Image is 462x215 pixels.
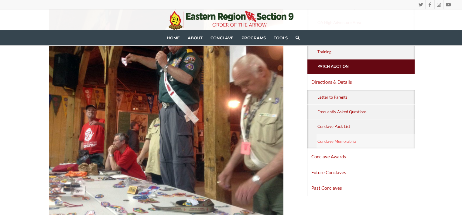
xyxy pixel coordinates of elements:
span: Tools [274,35,288,40]
a: Letter to Parents [317,90,415,104]
a: Future Conclaves [307,165,415,180]
a: Frequently Asked Questions [317,105,415,119]
a: Conclave [207,30,238,45]
a: Search [292,30,299,45]
a: Tools [270,30,292,45]
span: Conclave [210,35,234,40]
a: About [184,30,207,45]
span: About [188,35,203,40]
a: Directions & Details [307,74,415,90]
span: Programs [241,35,266,40]
a: Past Conclaves [307,180,415,196]
a: Conclave Memorabilia [317,134,415,148]
a: Home [163,30,184,45]
a: Training [317,45,415,59]
a: Patch Auction [317,59,415,74]
a: Conclave Awards [307,149,415,164]
a: Conclave Pack List [317,119,415,134]
a: Programs [238,30,270,45]
span: Home [167,35,180,40]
